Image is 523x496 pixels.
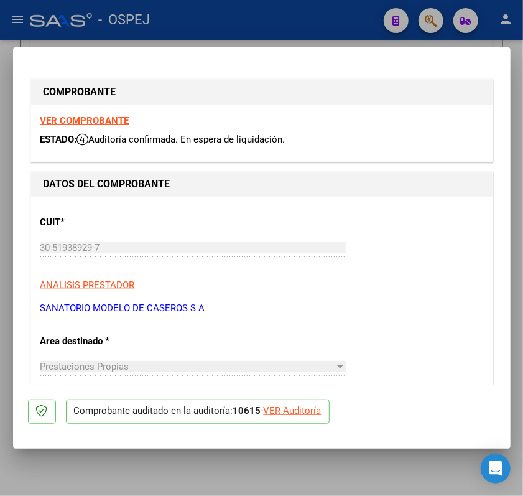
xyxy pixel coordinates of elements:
p: CUIT [40,215,174,230]
p: Comprobante auditado en la auditoría: - [66,400,330,424]
p: SANATORIO MODELO DE CASEROS S A [40,301,483,316]
span: Auditoría confirmada. En espera de liquidación. [77,134,285,145]
strong: 10615 [233,405,261,416]
div: VER Auditoría [264,404,322,418]
p: Area destinado * [40,334,174,349]
strong: COMPROBANTE [44,86,116,98]
span: ESTADO: [40,134,77,145]
div: Open Intercom Messenger [481,454,511,484]
a: VER COMPROBANTE [40,115,129,126]
span: ANALISIS PRESTADOR [40,279,135,291]
span: Prestaciones Propias [40,361,129,372]
strong: DATOS DEL COMPROBANTE [44,178,170,190]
